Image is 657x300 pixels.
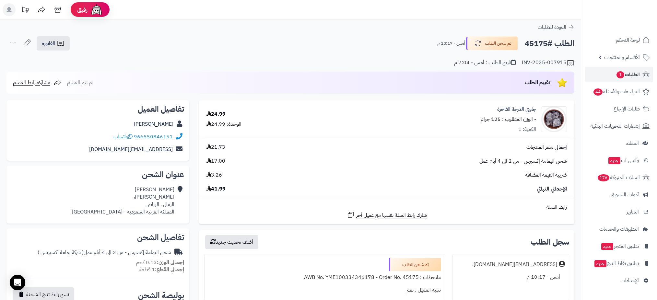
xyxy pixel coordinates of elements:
[538,23,566,31] span: العودة للطلبات
[526,144,567,151] span: إجمالي سعر المنتجات
[585,221,653,237] a: التطبيقات والخدمات
[90,3,103,16] img: ai-face.png
[611,190,639,199] span: أدوات التسويق
[531,238,569,246] h3: سجل الطلب
[42,40,55,47] span: الفاتورة
[613,11,651,25] img: logo-2.png
[208,271,441,284] div: ملاحظات : AWB No. YME100334346178 - Order No. 45175
[389,258,441,271] div: تم شحن الطلب
[594,259,639,268] span: تطبيق نقاط البيع
[601,243,613,250] span: جديد
[134,133,173,141] a: 966550846151
[12,171,184,179] h2: عنوان الشحن
[13,79,61,87] a: مشاركة رابط التقييم
[585,153,653,168] a: وآتس آبجديد
[157,259,184,266] strong: إجمالي الوزن:
[206,185,226,193] span: 41.99
[597,174,610,182] span: 176
[599,225,639,234] span: التطبيقات والخدمات
[585,118,653,134] a: إشعارات التحويلات البنكية
[38,248,84,256] span: ( شركة يمامة اكسبريس )
[13,79,50,87] span: مشاركة رابط التقييم
[206,121,241,128] div: الوحدة: 24.99
[347,211,427,219] a: شارك رابط السلة نفسها مع عميل آخر
[479,157,567,165] span: شحن اليمامة إكسبرس - من 2 الى 4 أيام عمل
[525,171,567,179] span: ضريبة القيمة المضافة
[614,104,640,113] span: طلبات الإرجاع
[601,242,639,251] span: تطبيق المتجر
[591,121,640,131] span: إشعارات التحويلات البنكية
[72,186,174,215] div: [PERSON_NAME] [PERSON_NAME]، الرمال ، الرياض المملكة العربية السعودية - [GEOGRAPHIC_DATA]
[134,120,173,128] a: [PERSON_NAME]
[437,40,465,47] small: أمس - 10:17 م
[593,88,603,96] span: 44
[522,59,574,67] div: INV-2025-007915
[585,238,653,254] a: تطبيق المتجرجديد
[620,276,639,285] span: الإعدادات
[26,291,69,298] span: نسخ رابط تتبع الشحنة
[525,37,574,50] h2: الطلب #45175
[472,261,557,268] div: [EMAIL_ADDRESS][DOMAIN_NAME].
[627,207,639,216] span: التقارير
[497,106,536,113] a: جاوي الدرجة الفاخرة
[537,185,567,193] span: الإجمالي النهائي
[454,59,516,66] div: تاريخ الطلب : أمس - 7:04 م
[138,292,184,299] h2: بوليصة الشحن
[604,53,640,62] span: الأقسام والمنتجات
[38,249,171,256] div: شحن اليمامة إكسبرس - من 2 الى 4 أيام عمل
[356,212,427,219] span: شارك رابط السلة نفسها مع عميل آخر
[12,105,184,113] h2: تفاصيل العميل
[525,79,550,87] span: تقييم الطلب
[585,67,653,82] a: الطلبات1
[518,126,536,133] div: الكمية: 1
[626,139,639,148] span: العملاء
[608,157,620,164] span: جديد
[136,259,184,266] small: 0.13 كجم
[585,101,653,117] a: طلبات الإرجاع
[594,260,606,267] span: جديد
[585,273,653,288] a: الإعدادات
[77,6,88,14] span: رفيق
[585,32,653,48] a: لوحة التحكم
[155,266,184,273] strong: إجمالي القطع:
[206,171,222,179] span: 3.26
[466,37,518,50] button: تم شحن الطلب
[616,71,625,79] span: 1
[12,234,184,241] h2: تفاصيل الشحن
[37,36,70,51] a: الفاتورة
[206,110,226,118] div: 24.99
[585,84,653,99] a: المراجعات والأسئلة44
[208,284,441,296] div: تنبيه العميل : نعم
[616,70,640,79] span: الطلبات
[481,115,536,123] small: - الوزن المطلوب : 125 جرام
[593,87,640,96] span: المراجعات والأسئلة
[457,271,565,283] div: أمس - 10:17 م
[89,145,173,153] a: [EMAIL_ADDRESS][DOMAIN_NAME]
[585,204,653,220] a: التقارير
[202,203,572,211] div: رابط السلة
[10,275,25,290] div: Open Intercom Messenger
[541,106,567,132] img: 1667662134-Jawi,%20Super-90x90.jpg
[538,23,574,31] a: العودة للطلبات
[206,157,225,165] span: 17.00
[608,156,639,165] span: وآتس آب
[585,135,653,151] a: العملاء
[113,133,133,141] a: واتساب
[205,235,258,249] button: أضف تحديث جديد
[206,144,225,151] span: 21.73
[585,256,653,271] a: تطبيق نقاط البيعجديد
[139,266,184,273] small: 1 قطعة
[17,3,33,18] a: تحديثات المنصة
[585,170,653,185] a: السلات المتروكة176
[597,173,640,182] span: السلات المتروكة
[585,187,653,202] a: أدوات التسويق
[616,36,640,45] span: لوحة التحكم
[67,79,93,87] span: لم يتم التقييم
